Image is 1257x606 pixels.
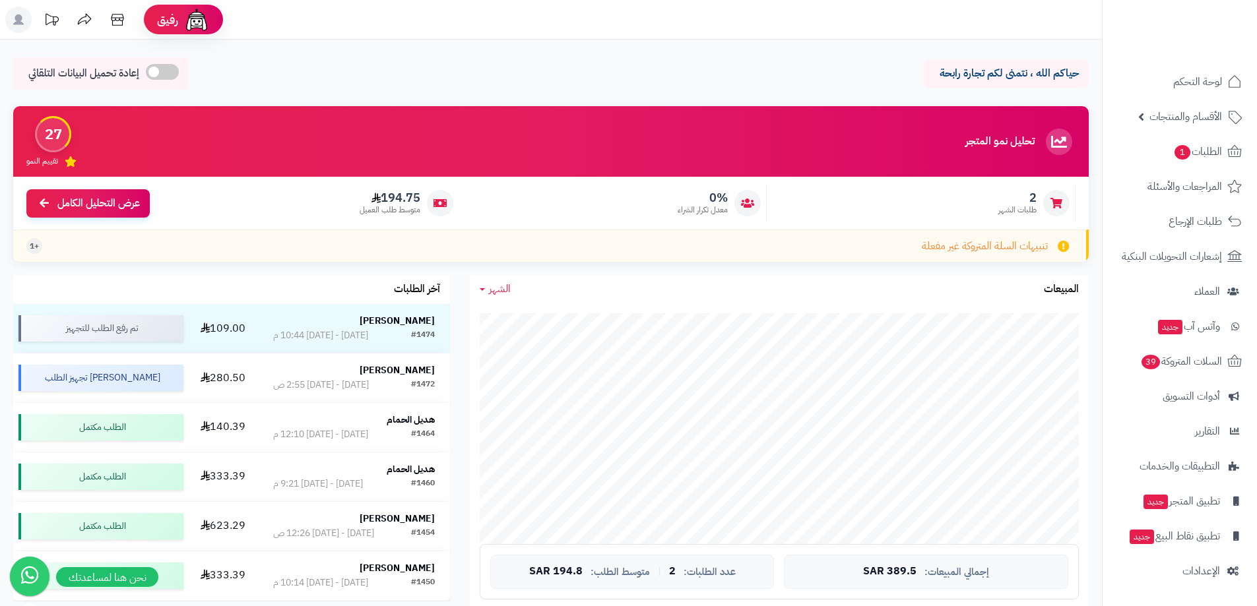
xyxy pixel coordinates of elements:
[411,477,435,491] div: #1460
[360,204,420,216] span: متوسط طلب العميل
[273,379,369,392] div: [DATE] - [DATE] 2:55 ص
[998,191,1037,205] span: 2
[273,428,368,441] div: [DATE] - [DATE] 12:10 م
[1111,136,1249,167] a: الطلبات1
[273,477,363,491] div: [DATE] - [DATE] 9:21 م
[26,156,58,167] span: تقييم النمو
[922,239,1048,254] span: تنبيهات السلة المتروكة غير مفعلة
[529,566,583,578] span: 194.8 SAR
[189,502,257,551] td: 623.29
[1111,346,1249,377] a: السلات المتروكة39
[1158,320,1182,334] span: جديد
[480,282,511,297] a: الشهر
[189,353,257,402] td: 280.50
[273,527,374,540] div: [DATE] - [DATE] 12:26 ص
[26,189,150,218] a: عرض التحليل الكامل
[591,566,650,578] span: متوسط الطلب:
[273,329,368,342] div: [DATE] - [DATE] 10:44 م
[1044,284,1079,295] h3: المبيعات
[189,551,257,600] td: 333.39
[360,314,435,328] strong: [PERSON_NAME]
[1169,212,1222,231] span: طلبات الإرجاع
[411,428,435,441] div: #1464
[1111,450,1249,482] a: التطبيقات والخدمات
[1163,387,1220,406] span: أدوات التسويق
[924,566,989,578] span: إجمالي المبيعات:
[1111,311,1249,342] a: وآتس آبجديد
[1144,495,1168,509] span: جديد
[30,241,39,252] span: +1
[669,566,676,578] span: 2
[18,315,183,342] div: تم رفع الطلب للتجهيز
[18,464,183,490] div: الطلب مكتمل
[1111,206,1249,237] a: طلبات الإرجاع
[1111,415,1249,447] a: التقارير
[387,413,435,427] strong: هديل الحمام
[1173,142,1222,161] span: الطلبات
[57,196,140,211] span: عرض التحليل الكامل
[411,576,435,590] div: #1450
[1111,485,1249,517] a: تطبيق المتجرجديد
[1111,276,1249,307] a: العملاء
[360,512,435,526] strong: [PERSON_NAME]
[863,566,917,578] span: 389.5 SAR
[183,7,210,33] img: ai-face.png
[1194,282,1220,301] span: العملاء
[1173,73,1222,91] span: لوحة التحكم
[1167,35,1244,63] img: logo-2.png
[998,204,1037,216] span: طلبات الشهر
[489,281,511,297] span: الشهر
[273,576,368,590] div: [DATE] - [DATE] 10:14 م
[1149,107,1222,126] span: الأقسام والمنتجات
[1128,527,1220,545] span: تطبيق نقاط البيع
[18,365,183,391] div: [PERSON_NAME] تجهيز الطلب
[684,566,736,578] span: عدد الطلبات:
[1111,171,1249,202] a: المراجعات والأسئلة
[1142,355,1160,369] span: 39
[1157,317,1220,336] span: وآتس آب
[18,562,183,589] div: الطلب مكتمل
[35,7,68,36] a: تحديثات المنصة
[28,66,139,81] span: إعادة تحميل البيانات التلقائي
[1111,241,1249,272] a: إشعارات التحويلات البنكية
[387,462,435,476] strong: هديل الحمام
[360,191,420,205] span: 194.75
[678,204,728,216] span: معدل تكرار الشراء
[18,414,183,440] div: الطلب مكتمل
[1147,177,1222,196] span: المراجعات والأسئلة
[1111,520,1249,552] a: تطبيق نقاط البيعجديد
[678,191,728,205] span: 0%
[1140,457,1220,475] span: التطبيقات والخدمات
[411,329,435,342] div: #1474
[1182,562,1220,580] span: الإعدادات
[1195,422,1220,440] span: التقارير
[934,66,1079,81] p: حياكم الله ، نتمنى لكم تجارة رابحة
[394,284,440,295] h3: آخر الطلبات
[1111,380,1249,412] a: أدوات التسويق
[658,566,661,576] span: |
[189,403,257,452] td: 140.39
[1140,352,1222,371] span: السلات المتروكة
[411,379,435,392] div: #1472
[1175,145,1190,160] span: 1
[1130,530,1154,544] span: جديد
[189,304,257,353] td: 109.00
[157,12,178,28] span: رفيق
[360,363,435,377] strong: [PERSON_NAME]
[360,561,435,575] strong: [PERSON_NAME]
[18,513,183,539] div: الطلب مكتمل
[189,452,257,501] td: 333.39
[411,527,435,540] div: #1454
[965,136,1035,148] h3: تحليل نمو المتجر
[1142,492,1220,510] span: تطبيق المتجر
[1122,247,1222,266] span: إشعارات التحويلات البنكية
[1111,66,1249,98] a: لوحة التحكم
[1111,555,1249,587] a: الإعدادات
